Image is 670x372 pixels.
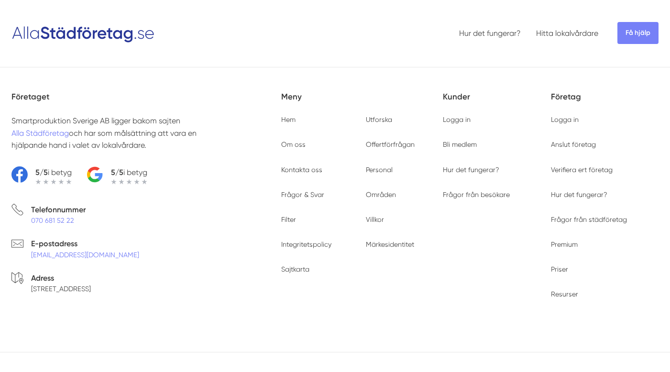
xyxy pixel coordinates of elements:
[551,216,627,223] a: Frågor från städföretag
[111,166,147,178] p: i betyg
[281,265,309,273] a: Sajtkarta
[366,116,392,123] a: Utforska
[31,217,74,224] a: 070 681 52 22
[281,216,296,223] a: Filter
[281,191,324,198] a: Frågor & Svar
[281,116,296,123] a: Hem
[31,238,139,250] p: E-postadress
[551,90,659,115] h5: Företag
[11,129,69,138] a: Alla Städföretag
[11,204,23,216] svg: Telefon
[366,166,393,174] a: Personal
[551,141,596,148] a: Anslut företag
[31,204,86,216] p: Telefonnummer
[11,115,226,151] p: Smartproduktion Sverige AB ligger bakom sajten och har som målsättning att vara en hjälpande hand...
[443,116,471,123] a: Logga in
[31,272,91,284] p: Adress
[31,251,139,259] a: [EMAIL_ADDRESS][DOMAIN_NAME]
[35,166,72,178] p: i betyg
[443,166,499,174] a: Hur det fungerar?
[443,141,477,148] a: Bli medlem
[551,191,607,198] a: Hur det fungerar?
[281,90,443,115] h5: Meny
[366,191,396,198] a: Områden
[366,141,415,148] a: Offertförfrågan
[11,166,72,184] a: 5/5i betyg
[31,284,91,294] p: [STREET_ADDRESS]
[35,168,48,177] strong: 5/5
[443,90,551,115] h5: Kunder
[551,290,578,298] a: Resurser
[281,166,322,174] a: Kontakta oss
[366,216,384,223] a: Villkor
[536,29,598,38] a: Hitta lokalvårdare
[459,29,521,38] a: Hur det fungerar?
[443,191,510,198] a: Frågor från besökare
[551,265,568,273] a: Priser
[617,22,659,44] span: Få hjälp
[281,241,331,248] a: Integritetspolicy
[87,166,147,184] a: 5/5i betyg
[551,241,578,248] a: Premium
[281,141,306,148] a: Om oss
[11,90,281,115] h5: Företaget
[551,116,579,123] a: Logga in
[366,241,414,248] a: Märkesidentitet
[11,22,155,44] img: Logotyp Alla Städföretag
[551,166,613,174] a: Verifiera ert företag
[111,168,123,177] strong: 5/5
